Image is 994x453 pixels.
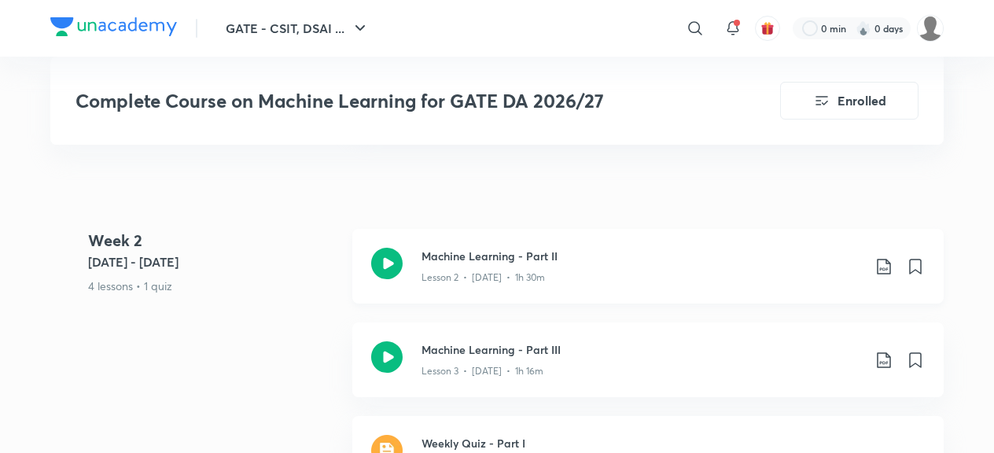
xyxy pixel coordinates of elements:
[917,15,944,42] img: ABHINAV PANWAR
[422,271,545,285] p: Lesson 2 • [DATE] • 1h 30m
[422,435,925,451] h3: Weekly Quiz - Part I
[755,16,780,41] button: avatar
[352,229,944,322] a: Machine Learning - Part IILesson 2 • [DATE] • 1h 30m
[422,341,862,358] h3: Machine Learning - Part III
[75,90,691,112] h3: Complete Course on Machine Learning for GATE DA 2026/27
[352,322,944,416] a: Machine Learning - Part IIILesson 3 • [DATE] • 1h 16m
[422,248,862,264] h3: Machine Learning - Part II
[760,21,775,35] img: avatar
[88,278,340,294] p: 4 lessons • 1 quiz
[88,229,340,252] h4: Week 2
[50,17,177,40] a: Company Logo
[88,252,340,271] h5: [DATE] - [DATE]
[216,13,379,44] button: GATE - CSIT, DSAI ...
[50,17,177,36] img: Company Logo
[856,20,871,36] img: streak
[780,82,919,120] button: Enrolled
[422,364,543,378] p: Lesson 3 • [DATE] • 1h 16m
